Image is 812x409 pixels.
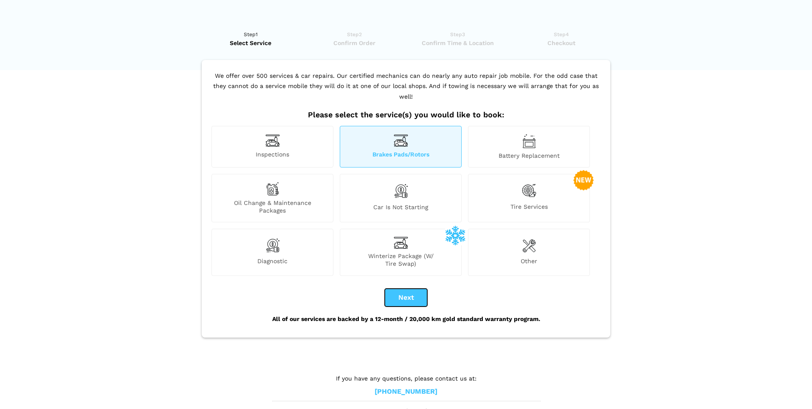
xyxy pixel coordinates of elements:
h2: Please select the service(s) you would like to book: [209,110,603,119]
a: Step4 [512,30,610,47]
span: Diagnostic [212,257,333,267]
span: Inspections [212,151,333,159]
a: Step3 [409,30,507,47]
span: Other [468,257,589,267]
a: Step1 [202,30,300,47]
span: Confirm Time & Location [409,39,507,47]
span: Tire Services [468,203,589,214]
span: Winterize Package (W/ Tire Swap) [340,252,461,267]
img: winterize-icon_1.png [445,225,465,245]
span: Confirm Order [305,39,403,47]
span: Battery Replacement [468,152,589,159]
p: We offer over 500 services & car repairs. Our certified mechanics can do nearly any auto repair j... [209,71,603,111]
a: [PHONE_NUMBER] [375,387,437,396]
button: Next [385,289,427,307]
span: Select Service [202,39,300,47]
span: Car is not starting [340,203,461,214]
a: Step2 [305,30,403,47]
span: Oil Change & Maintenance Packages [212,199,333,214]
div: All of our services are backed by a 12-month / 20,000 km gold standard warranty program. [209,307,603,331]
span: Brakes Pads/Rotors [340,151,461,159]
span: Checkout [512,39,610,47]
img: new-badge-2-48.png [573,170,594,190]
p: If you have any questions, please contact us at: [272,374,540,383]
